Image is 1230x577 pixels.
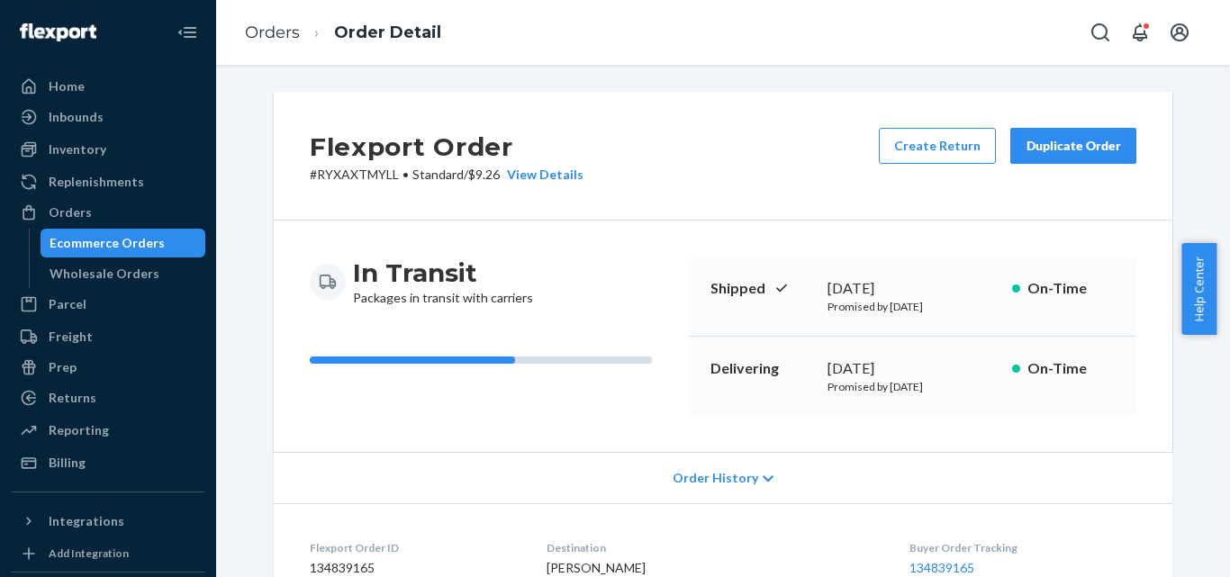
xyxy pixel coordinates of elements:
[710,358,813,379] p: Delivering
[828,379,998,394] p: Promised by [DATE]
[11,290,205,319] a: Parcel
[310,166,583,184] p: # RYXAXTMYLL / $9.26
[334,23,441,42] a: Order Detail
[50,265,159,283] div: Wholesale Orders
[11,416,205,445] a: Reporting
[310,559,518,577] dd: 134839165
[11,198,205,227] a: Orders
[500,166,583,184] button: View Details
[11,543,205,564] a: Add Integration
[49,77,85,95] div: Home
[1162,14,1198,50] button: Open account menu
[1027,278,1115,299] p: On-Time
[353,257,533,307] div: Packages in transit with carriers
[673,469,758,487] span: Order History
[1181,243,1216,335] button: Help Center
[1010,128,1136,164] button: Duplicate Order
[11,448,205,477] a: Billing
[310,540,518,555] dt: Flexport Order ID
[879,128,996,164] button: Create Return
[1122,14,1158,50] button: Open notifications
[41,259,206,288] a: Wholesale Orders
[353,257,533,289] h3: In Transit
[49,295,86,313] div: Parcel
[231,6,456,59] ol: breadcrumbs
[11,72,205,101] a: Home
[11,383,205,412] a: Returns
[49,358,77,376] div: Prep
[49,545,129,561] div: Add Integration
[402,167,409,182] span: •
[1082,14,1118,50] button: Open Search Box
[11,135,205,164] a: Inventory
[20,23,96,41] img: Flexport logo
[245,23,300,42] a: Orders
[828,358,998,379] div: [DATE]
[41,229,206,257] a: Ecommerce Orders
[50,234,165,252] div: Ecommerce Orders
[710,278,813,299] p: Shipped
[412,167,464,182] span: Standard
[49,328,93,346] div: Freight
[310,128,583,166] h2: Flexport Order
[49,454,86,472] div: Billing
[1026,137,1121,155] div: Duplicate Order
[11,322,205,351] a: Freight
[11,167,205,196] a: Replenishments
[11,353,205,382] a: Prep
[11,103,205,131] a: Inbounds
[49,108,104,126] div: Inbounds
[49,173,144,191] div: Replenishments
[909,540,1136,555] dt: Buyer Order Tracking
[1027,358,1115,379] p: On-Time
[547,540,882,555] dt: Destination
[11,507,205,536] button: Integrations
[49,389,96,407] div: Returns
[828,278,998,299] div: [DATE]
[169,14,205,50] button: Close Navigation
[909,560,974,575] a: 134839165
[49,140,106,158] div: Inventory
[828,299,998,314] p: Promised by [DATE]
[49,421,109,439] div: Reporting
[49,203,92,221] div: Orders
[49,512,124,530] div: Integrations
